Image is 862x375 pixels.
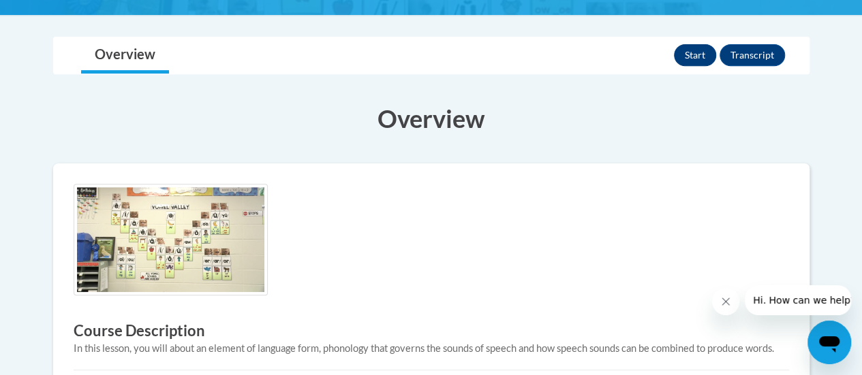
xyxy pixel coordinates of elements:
button: Transcript [720,44,785,66]
div: In this lesson, you will about an element of language form, phonology that governs the sounds of ... [74,341,789,356]
span: Hi. How can we help? [8,10,110,20]
iframe: Close message [712,288,739,315]
iframe: Button to launch messaging window [807,321,851,364]
h3: Course Description [74,321,789,342]
a: Overview [81,37,169,74]
iframe: Message from company [745,285,851,315]
button: Start [674,44,716,66]
h3: Overview [53,101,810,135]
img: Course logo image [74,184,268,295]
